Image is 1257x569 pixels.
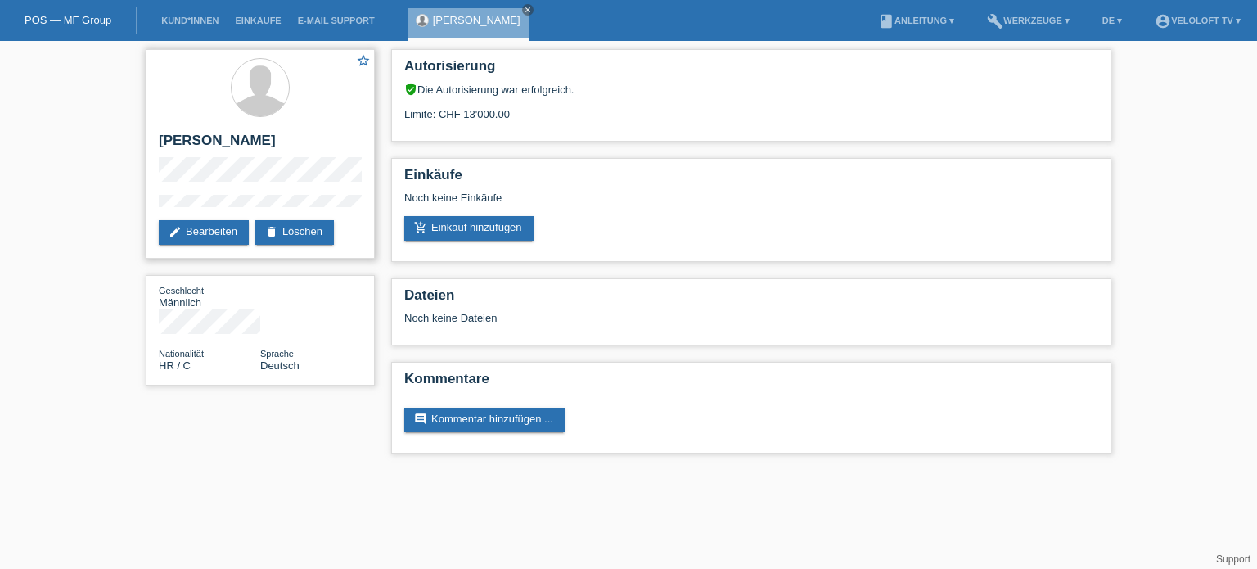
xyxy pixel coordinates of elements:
a: Support [1216,553,1250,565]
a: Einkäufe [227,16,289,25]
div: Limite: CHF 13'000.00 [404,96,1098,120]
h2: Dateien [404,287,1098,312]
div: Die Autorisierung war erfolgreich. [404,83,1098,96]
a: editBearbeiten [159,220,249,245]
div: Noch keine Einkäufe [404,192,1098,216]
h2: Einkäufe [404,167,1098,192]
i: verified_user [404,83,417,96]
a: close [522,4,534,16]
span: Geschlecht [159,286,204,296]
a: bookAnleitung ▾ [870,16,962,25]
i: build [987,13,1003,29]
span: Sprache [260,349,294,359]
span: Nationalität [159,349,204,359]
a: add_shopping_cartEinkauf hinzufügen [404,216,534,241]
a: [PERSON_NAME] [433,14,520,26]
i: comment [414,413,427,426]
a: E-Mail Support [290,16,383,25]
span: Deutsch [260,359,300,372]
span: Kroatien / C / 23.06.1978 [159,359,191,372]
h2: Kommentare [404,371,1098,395]
a: buildWerkzeuge ▾ [979,16,1078,25]
h2: Autorisierung [404,58,1098,83]
i: close [524,6,532,14]
a: account_circleVeloLoft TV ▾ [1147,16,1249,25]
a: Kund*innen [153,16,227,25]
div: Noch keine Dateien [404,312,904,324]
i: book [878,13,894,29]
i: delete [265,225,278,238]
a: deleteLöschen [255,220,334,245]
i: star_border [356,53,371,68]
i: add_shopping_cart [414,221,427,234]
a: commentKommentar hinzufügen ... [404,408,565,432]
i: edit [169,225,182,238]
a: POS — MF Group [25,14,111,26]
div: Männlich [159,284,260,309]
a: DE ▾ [1094,16,1130,25]
h2: [PERSON_NAME] [159,133,362,157]
i: account_circle [1155,13,1171,29]
a: star_border [356,53,371,70]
